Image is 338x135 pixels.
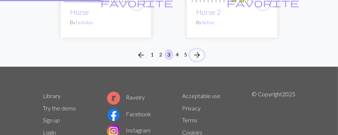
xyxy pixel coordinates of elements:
button: 4 [173,49,182,60]
span: arrow_back [137,50,145,60]
button: 5 [181,49,190,60]
a: Try the demo [43,105,76,111]
span: arrow_forward [193,50,201,60]
img: Ravelry logo [107,92,120,105]
a: Acceptable use [182,92,220,99]
button: 3 [165,49,173,60]
button: 1 [148,49,157,60]
p: By [70,19,142,26]
i: Previous [137,51,145,59]
nav: Page navigation [134,49,204,61]
a: Privacy [182,105,201,111]
a: helrav [202,20,214,25]
a: Horse 2 [196,8,220,16]
img: Facebook logo [107,108,120,121]
button: 2 [156,49,165,60]
a: Library [43,92,61,99]
a: Sign up [43,117,60,123]
a: Facebook [107,110,151,117]
a: Terms [182,117,197,123]
button: Previous [134,49,148,61]
button: Next [190,49,204,61]
a: tashalyn [76,20,93,25]
a: Ravelry [107,94,145,101]
i: Next [193,51,201,59]
a: Instagram [107,127,151,134]
p: By [196,19,268,26]
a: Horse [70,8,89,16]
